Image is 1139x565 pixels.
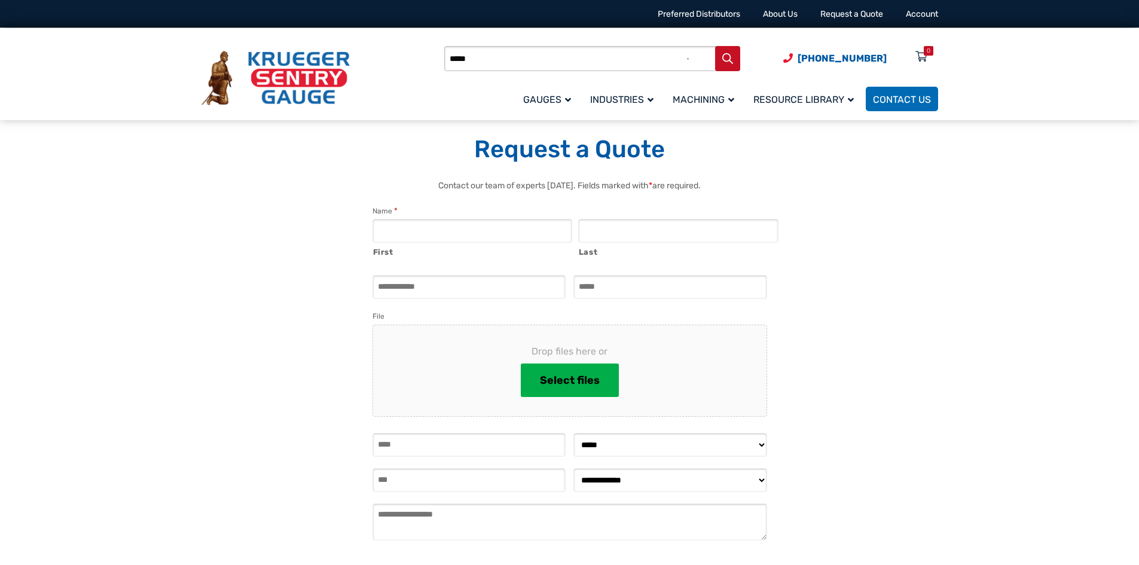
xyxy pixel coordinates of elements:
[665,85,746,113] a: Machining
[201,51,350,106] img: Krueger Sentry Gauge
[392,344,747,359] span: Drop files here or
[201,135,938,164] h1: Request a Quote
[516,85,583,113] a: Gauges
[658,9,740,19] a: Preferred Distributors
[746,85,866,113] a: Resource Library
[361,179,779,192] p: Contact our team of experts [DATE]. Fields marked with are required.
[673,94,734,105] span: Machining
[372,205,398,217] legend: Name
[521,364,619,397] button: select files, file
[753,94,854,105] span: Resource Library
[373,243,573,258] label: First
[523,94,571,105] span: Gauges
[715,46,740,71] button: Search
[798,53,887,64] span: [PHONE_NUMBER]
[583,85,665,113] a: Industries
[927,46,930,56] div: 0
[590,94,654,105] span: Industries
[579,243,778,258] label: Last
[783,51,887,66] a: Phone Number (920) 434-8860
[906,9,938,19] a: Account
[866,87,938,111] a: Contact Us
[873,94,931,105] span: Contact Us
[763,9,798,19] a: About Us
[372,310,384,322] label: File
[820,9,883,19] a: Request a Quote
